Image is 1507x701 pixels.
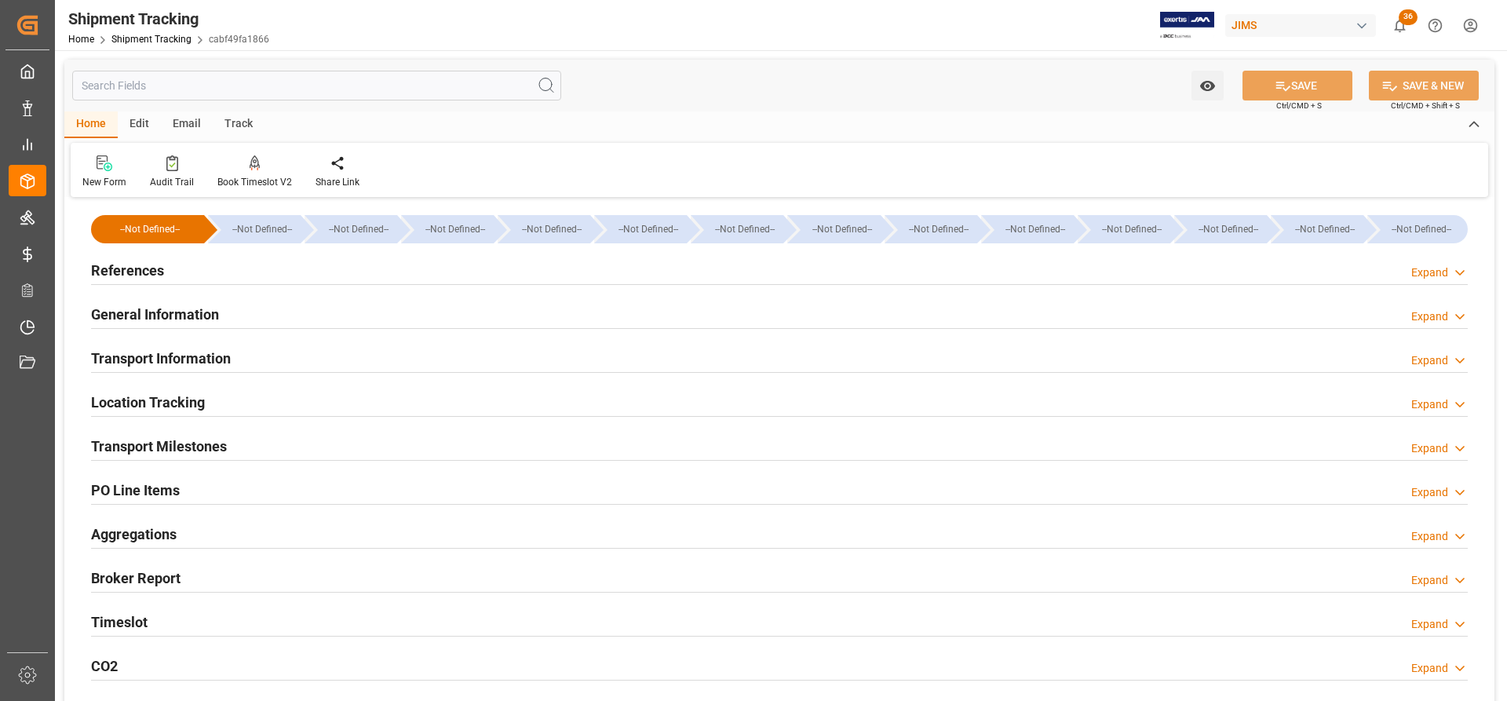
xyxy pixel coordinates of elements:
a: Shipment Tracking [111,34,192,45]
button: SAVE & NEW [1369,71,1479,100]
h2: Location Tracking [91,392,205,413]
div: --Not Defined-- [224,215,301,243]
div: Edit [118,111,161,138]
div: --Not Defined-- [1174,215,1267,243]
div: Share Link [316,175,359,189]
div: --Not Defined-- [417,215,494,243]
div: Expand [1411,265,1448,281]
h2: General Information [91,304,219,325]
div: --Not Defined-- [401,215,494,243]
h2: Transport Information [91,348,231,369]
h2: CO2 [91,655,118,677]
button: JIMS [1225,10,1382,40]
input: Search Fields [72,71,561,100]
div: --Not Defined-- [885,215,977,243]
div: --Not Defined-- [1271,215,1363,243]
div: --Not Defined-- [594,215,687,243]
div: --Not Defined-- [107,215,193,243]
div: --Not Defined-- [1190,215,1267,243]
div: --Not Defined-- [1383,215,1460,243]
div: --Not Defined-- [787,215,880,243]
div: --Not Defined-- [305,215,397,243]
h2: PO Line Items [91,480,180,501]
div: Expand [1411,660,1448,677]
div: --Not Defined-- [208,215,301,243]
div: Expand [1411,352,1448,369]
div: --Not Defined-- [513,215,590,243]
div: Expand [1411,396,1448,413]
img: Exertis%20JAM%20-%20Email%20Logo.jpg_1722504956.jpg [1160,12,1214,39]
span: 36 [1399,9,1418,25]
div: --Not Defined-- [981,215,1074,243]
span: Ctrl/CMD + S [1276,100,1322,111]
div: JIMS [1225,14,1376,37]
button: Help Center [1418,8,1453,43]
button: show 36 new notifications [1382,8,1418,43]
div: --Not Defined-- [803,215,880,243]
h2: References [91,260,164,281]
div: Expand [1411,616,1448,633]
div: --Not Defined-- [1093,215,1170,243]
div: --Not Defined-- [1078,215,1170,243]
div: --Not Defined-- [1286,215,1363,243]
button: SAVE [1242,71,1352,100]
h2: Aggregations [91,524,177,545]
div: Expand [1411,309,1448,325]
div: --Not Defined-- [997,215,1074,243]
h2: Transport Milestones [91,436,227,457]
div: --Not Defined-- [610,215,687,243]
div: Expand [1411,572,1448,589]
div: --Not Defined-- [691,215,783,243]
div: Expand [1411,440,1448,457]
button: open menu [1191,71,1224,100]
div: --Not Defined-- [706,215,783,243]
span: Ctrl/CMD + Shift + S [1391,100,1460,111]
div: Book Timeslot V2 [217,175,292,189]
div: Expand [1411,528,1448,545]
div: --Not Defined-- [1367,215,1468,243]
h2: Timeslot [91,612,148,633]
div: Home [64,111,118,138]
a: Home [68,34,94,45]
div: --Not Defined-- [900,215,977,243]
div: New Form [82,175,126,189]
h2: Broker Report [91,568,181,589]
div: --Not Defined-- [498,215,590,243]
div: Audit Trail [150,175,194,189]
div: Track [213,111,265,138]
div: Expand [1411,484,1448,501]
div: Shipment Tracking [68,7,269,31]
div: --Not Defined-- [320,215,397,243]
div: Email [161,111,213,138]
div: --Not Defined-- [91,215,204,243]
